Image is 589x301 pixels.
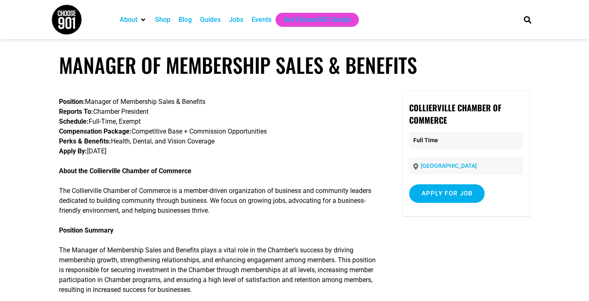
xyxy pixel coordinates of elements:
a: Blog [179,15,192,25]
a: Guides [200,15,221,25]
strong: About the Collierville Chamber of Commerce [59,167,191,175]
strong: Reports To: [59,108,93,115]
strong: Apply By: [59,147,87,155]
p: Manager of Membership Sales & Benefits Chamber President Full-Time, Exempt Competitive Base + Com... [59,97,379,156]
input: Apply for job [409,184,485,203]
a: About [120,15,137,25]
div: Search [521,13,535,26]
a: Shop [155,15,170,25]
strong: Schedule: [59,118,89,125]
strong: Position Summary [59,226,113,234]
p: The Manager of Membership Sales and Benefits plays a vital role in the Chamber’s success by drivi... [59,245,379,295]
div: About [115,13,151,27]
strong: Collierville Chamber of Commerce [409,101,502,126]
p: The Collierville Chamber of Commerce is a member-driven organization of business and community le... [59,186,379,216]
strong: Perks & Benefits: [59,137,111,145]
a: Get Choose901 Emails [284,15,351,25]
h1: Manager of Membership Sales & Benefits [59,53,530,77]
a: Events [252,15,271,25]
strong: Compensation Package: [59,127,132,135]
strong: Position: [59,98,85,106]
a: [GEOGRAPHIC_DATA] [421,162,477,169]
nav: Main nav [115,13,510,27]
a: Jobs [229,15,243,25]
p: Full Time [409,132,523,149]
